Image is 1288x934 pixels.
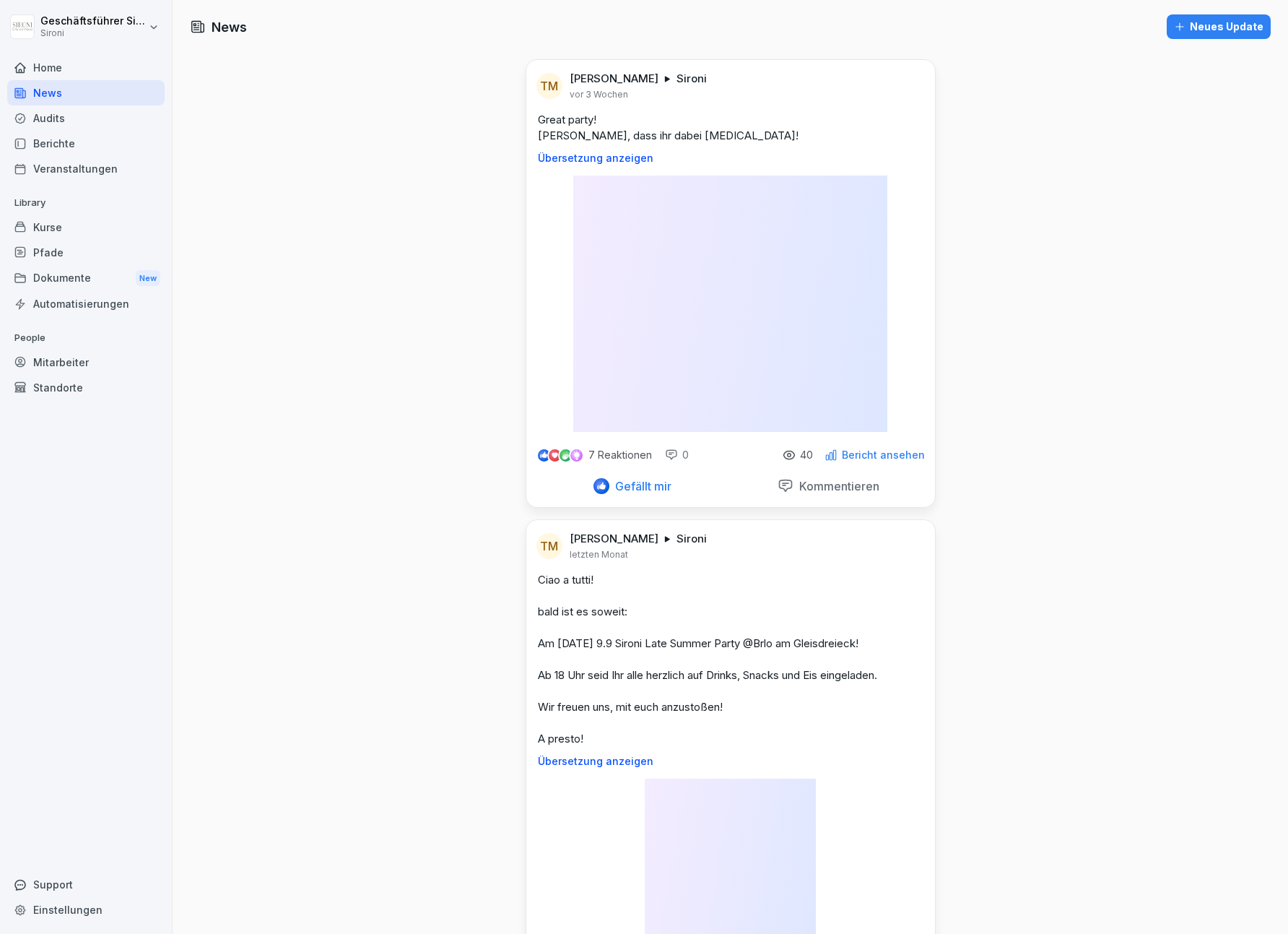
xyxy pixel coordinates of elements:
[538,449,549,461] img: like
[7,265,165,292] div: Dokumente
[793,479,879,493] p: Kommentieren
[7,80,165,105] a: News
[676,72,707,86] p: Sironi
[536,533,562,559] div: TM
[7,240,165,265] a: Pfade
[570,89,628,100] p: vor 3 Wochen
[676,532,707,546] p: Sironi
[7,327,165,350] p: People
[7,131,165,156] a: Berichte
[570,72,658,86] p: [PERSON_NAME]
[7,191,165,215] p: Library
[609,479,671,493] p: Gefällt mir
[570,549,628,561] p: letzten Monat
[136,270,160,287] div: New
[570,449,583,462] img: inspiring
[7,350,165,375] a: Mitarbeiter
[7,872,165,897] div: Support
[842,449,925,461] p: Bericht ansehen
[588,449,652,461] p: 7 Reaktionen
[549,450,560,461] img: love
[538,756,923,767] p: Übersetzung anzeigen
[7,156,165,181] a: Veranstaltungen
[570,532,658,546] p: [PERSON_NAME]
[7,375,165,400] a: Standorte
[560,449,572,462] img: celebrate
[800,449,813,461] p: 40
[40,28,146,38] p: Sironi
[7,291,165,316] a: Automatisierungen
[538,572,923,747] p: Ciao a tutti! bald ist es soweit: Am [DATE] 9.9 Sironi Late Summer Party @Brlo am Gleisdreieck! A...
[7,215,165,240] a: Kurse
[665,448,689,462] div: 0
[7,897,165,922] a: Einstellungen
[7,105,165,131] a: Audits
[7,265,165,292] a: DokumenteNew
[1174,19,1263,35] div: Neues Update
[538,112,923,144] p: Great party! [PERSON_NAME], dass ihr dabei [MEDICAL_DATA]!
[1167,14,1271,39] button: Neues Update
[536,73,562,99] div: TM
[212,17,247,37] h1: News
[7,55,165,80] a: Home
[538,152,923,164] p: Übersetzung anzeigen
[40,15,146,27] p: Geschäftsführer Sironi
